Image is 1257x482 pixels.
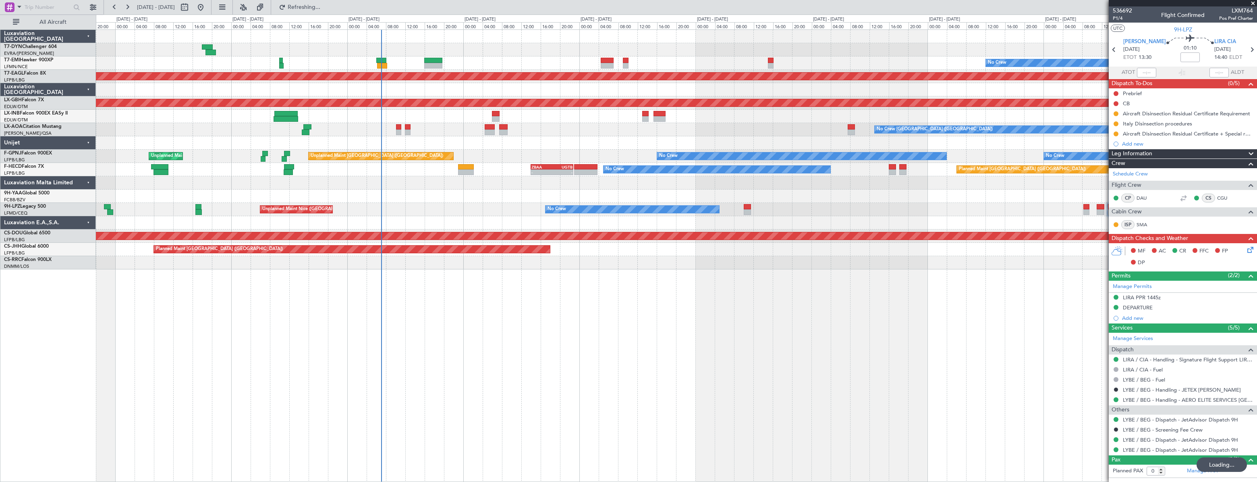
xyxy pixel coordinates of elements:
[697,16,728,23] div: [DATE] - [DATE]
[1123,396,1253,403] a: LYBE / BEG - Handling - AERO ELITE SERVICES [GEOGRAPHIC_DATA]
[4,44,57,49] a: T7-DYNChallenger 604
[1197,457,1247,472] div: Loading...
[638,22,657,29] div: 12:00
[1222,247,1228,255] span: FP
[1083,22,1102,29] div: 08:00
[1044,22,1063,29] div: 00:00
[4,58,53,63] a: T7-EMIHawker 900XP
[1187,467,1218,475] a: Manage PAX
[792,22,812,29] div: 20:00
[947,22,967,29] div: 04:00
[9,16,87,29] button: All Aircraft
[287,4,321,10] span: Refreshing...
[889,22,909,29] div: 16:00
[1122,69,1135,77] span: ATOT
[1138,259,1145,267] span: DP
[1112,234,1188,243] span: Dispatch Checks and Weather
[1214,54,1227,62] span: 14:40
[4,151,21,156] span: F-GPNJ
[929,16,960,23] div: [DATE] - [DATE]
[4,204,20,209] span: 9H-LPZ
[502,22,521,29] div: 08:00
[4,191,50,196] a: 9H-YAAGlobal 5000
[1123,38,1166,46] span: [PERSON_NAME]
[1121,220,1135,229] div: ISP
[599,22,618,29] div: 04:00
[1137,68,1156,77] input: --:--
[1113,467,1143,475] label: Planned PAX
[1102,22,1121,29] div: 12:00
[1112,149,1152,159] span: Leg Information
[552,165,572,169] div: UGTB
[1179,247,1186,255] span: CR
[309,22,328,29] div: 16:00
[986,22,1005,29] div: 12:00
[289,22,309,29] div: 12:00
[4,77,25,83] a: LFPB/LBG
[4,64,28,70] a: LFMN/NCE
[1137,194,1155,202] a: DAU
[1123,46,1140,54] span: [DATE]
[1161,11,1205,19] div: Flight Confirmed
[1112,159,1125,168] span: Crew
[251,22,270,29] div: 04:00
[1112,323,1133,333] span: Services
[1123,90,1142,97] div: Prebrief
[1217,194,1235,202] a: CGU
[1228,323,1240,332] span: (5/5)
[4,210,27,216] a: LFMD/CEQ
[4,58,20,63] span: T7-EMI
[579,22,599,29] div: 00:00
[463,22,483,29] div: 00:00
[4,151,52,156] a: F-GPNJFalcon 900EX
[1123,366,1163,373] a: LIRA / CIA - Fuel
[1122,315,1253,321] div: Add new
[4,104,28,110] a: EDLW/DTM
[4,71,46,76] a: T7-EAGLFalcon 8X
[1112,271,1130,281] span: Permits
[4,71,24,76] span: T7-EAGL
[1159,247,1166,255] span: AC
[270,22,289,29] div: 08:00
[4,130,52,136] a: [PERSON_NAME]/QSA
[137,4,175,11] span: [DATE] - [DATE]
[1123,386,1241,393] a: LYBE / BEG - Handling - JETEX [PERSON_NAME]
[4,98,22,102] span: LX-GBH
[4,98,44,102] a: LX-GBHFalcon 7X
[347,22,367,29] div: 00:00
[4,157,25,163] a: LFPB/LBG
[1139,54,1151,62] span: 13:30
[311,150,443,162] div: Unplanned Maint [GEOGRAPHIC_DATA] ([GEOGRAPHIC_DATA])
[115,22,135,29] div: 00:00
[1045,16,1076,23] div: [DATE] - [DATE]
[870,22,889,29] div: 12:00
[1046,150,1064,162] div: No Crew
[1123,447,1238,453] a: LYBE / BEG - Dispatch - JetAdvisor Dispatch 9H
[1137,221,1155,228] a: SMA
[1005,22,1025,29] div: 16:00
[928,22,947,29] div: 00:00
[4,244,21,249] span: CS-JHH
[1123,426,1203,433] a: LYBE / BEG - Screening Fee Crew
[1228,271,1240,280] span: (2/2)
[877,123,993,136] div: No Crew [GEOGRAPHIC_DATA] ([GEOGRAPHIC_DATA])
[4,117,28,123] a: EDLW/DTM
[4,164,22,169] span: F-HECD
[521,22,541,29] div: 12:00
[25,1,71,13] input: Trip Number
[367,22,386,29] div: 04:00
[812,22,831,29] div: 00:00
[4,124,23,129] span: LX-AOA
[96,22,115,29] div: 20:00
[1123,110,1250,117] div: Aircraft Disinsection Residual Certificate Requirement
[831,22,850,29] div: 04:00
[1231,69,1244,77] span: ALDT
[606,163,624,175] div: No Crew
[1025,22,1044,29] div: 20:00
[4,124,62,129] a: LX-AOACitation Mustang
[1123,356,1253,363] a: LIRA / CIA - Handling - Signature Flight Support LIRA / CIA
[4,257,52,262] a: CS-RRCFalcon 900LX
[1123,294,1161,301] div: LIRA PPR 1445z
[1228,455,1240,463] span: (0/0)
[1184,44,1197,52] span: 01:10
